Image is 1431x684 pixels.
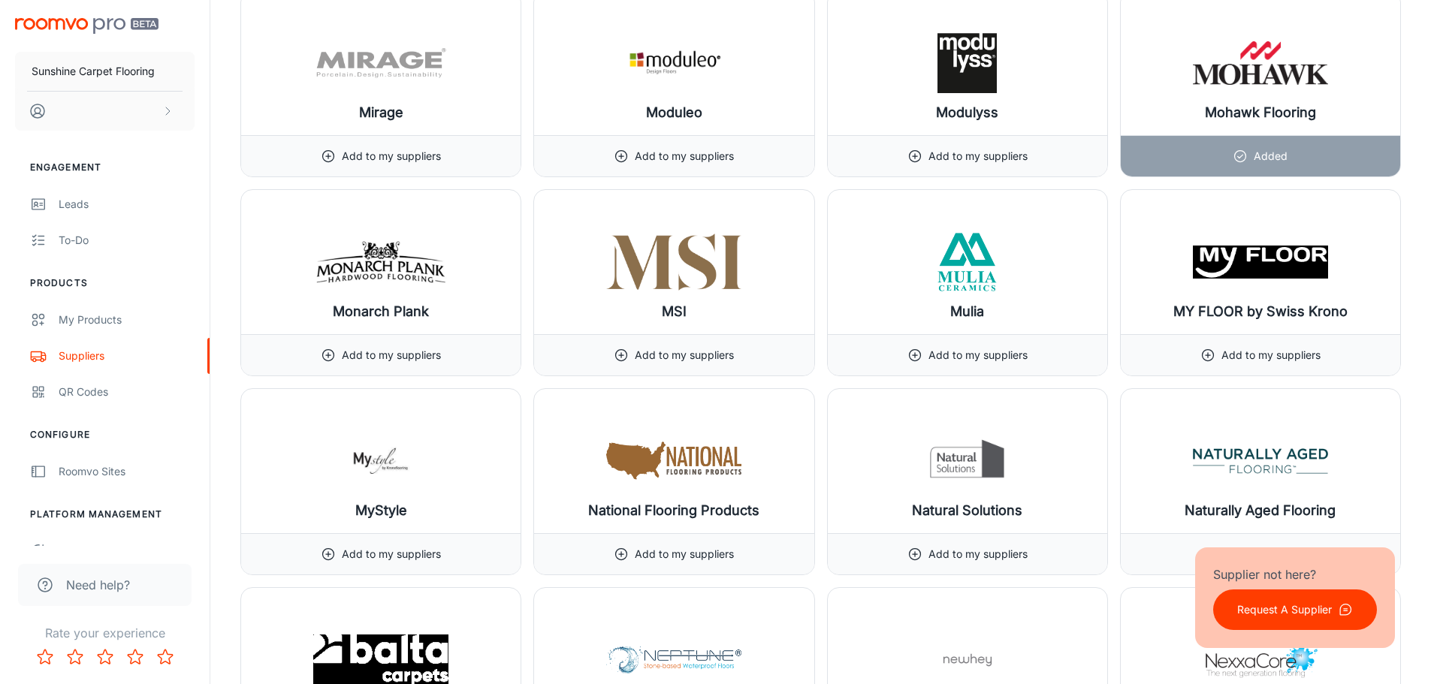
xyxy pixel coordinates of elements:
p: Add to my suppliers [342,347,441,363]
img: MY FLOOR by Swiss Krono [1193,232,1328,292]
img: Mirage [313,33,448,93]
div: My Products [59,312,195,328]
div: Suppliers [59,348,195,364]
p: Add to my suppliers [342,148,441,164]
img: Mulia [900,232,1035,292]
p: Request A Supplier [1237,601,1332,618]
p: Add to my suppliers [928,347,1028,363]
span: Need help? [66,576,130,594]
button: Rate 4 star [120,642,150,672]
h6: Mohawk Flooring [1205,102,1316,123]
p: Sunshine Carpet Flooring [32,63,155,80]
p: Supplier not here? [1213,565,1377,583]
p: Add to my suppliers [1221,347,1321,363]
div: To-do [59,232,195,249]
div: User Administration [59,543,195,559]
button: Rate 1 star [30,642,60,672]
p: Add to my suppliers [342,546,441,562]
img: Natural Solutions [900,431,1035,491]
div: Leads [59,196,195,212]
img: Modulyss [900,33,1035,93]
img: National Flooring Products [606,431,741,491]
img: MyStyle [313,431,448,491]
div: Roomvo Sites [59,463,195,480]
div: QR Codes [59,384,195,400]
h6: MY FLOOR by Swiss Krono [1173,301,1348,322]
img: Monarch Plank [313,232,448,292]
h6: Naturally Aged Flooring [1185,500,1336,521]
button: Sunshine Carpet Flooring [15,52,195,91]
img: Mohawk Flooring [1193,33,1328,93]
h6: MSI [662,301,687,322]
button: Rate 5 star [150,642,180,672]
h6: MyStyle [355,500,407,521]
h6: Monarch Plank [333,301,429,322]
p: Added [1254,148,1288,164]
p: Add to my suppliers [928,546,1028,562]
img: Moduleo [606,33,741,93]
button: Rate 3 star [90,642,120,672]
button: Request A Supplier [1213,589,1377,630]
h6: Mulia [950,301,984,322]
button: Rate 2 star [60,642,90,672]
p: Rate your experience [12,624,198,642]
p: Add to my suppliers [635,347,734,363]
p: Add to my suppliers [635,148,734,164]
h6: Natural Solutions [912,500,1022,521]
p: Add to my suppliers [635,546,734,562]
p: Add to my suppliers [1221,546,1321,562]
h6: Mirage [359,102,403,123]
h6: Modulyss [936,102,998,123]
img: Roomvo PRO Beta [15,18,158,34]
img: MSI [606,232,741,292]
p: Add to my suppliers [928,148,1028,164]
img: Naturally Aged Flooring [1193,431,1328,491]
h6: National Flooring Products [588,500,759,521]
h6: Moduleo [646,102,702,123]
